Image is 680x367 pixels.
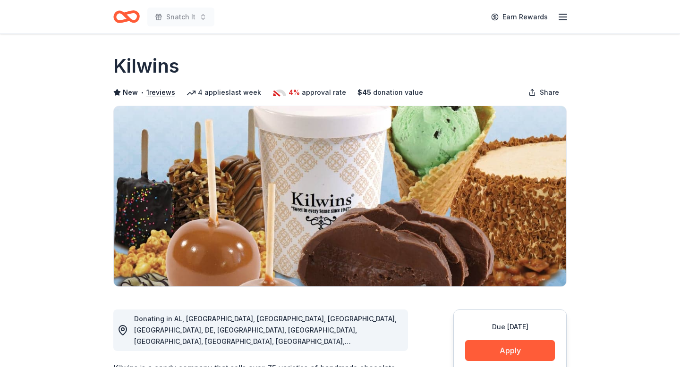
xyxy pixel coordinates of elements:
[521,83,567,102] button: Share
[373,87,423,98] span: donation value
[113,53,179,79] h1: Kilwins
[113,6,140,28] a: Home
[465,321,555,333] div: Due [DATE]
[141,89,144,96] span: •
[357,87,371,98] span: $ 45
[540,87,559,98] span: Share
[485,8,553,25] a: Earn Rewards
[465,340,555,361] button: Apply
[289,87,300,98] span: 4%
[114,106,566,286] img: Image for Kilwins
[166,11,195,23] span: Snatch It
[146,87,175,98] button: 1reviews
[147,8,214,26] button: Snatch It
[187,87,261,98] div: 4 applies last week
[302,87,346,98] span: approval rate
[123,87,138,98] span: New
